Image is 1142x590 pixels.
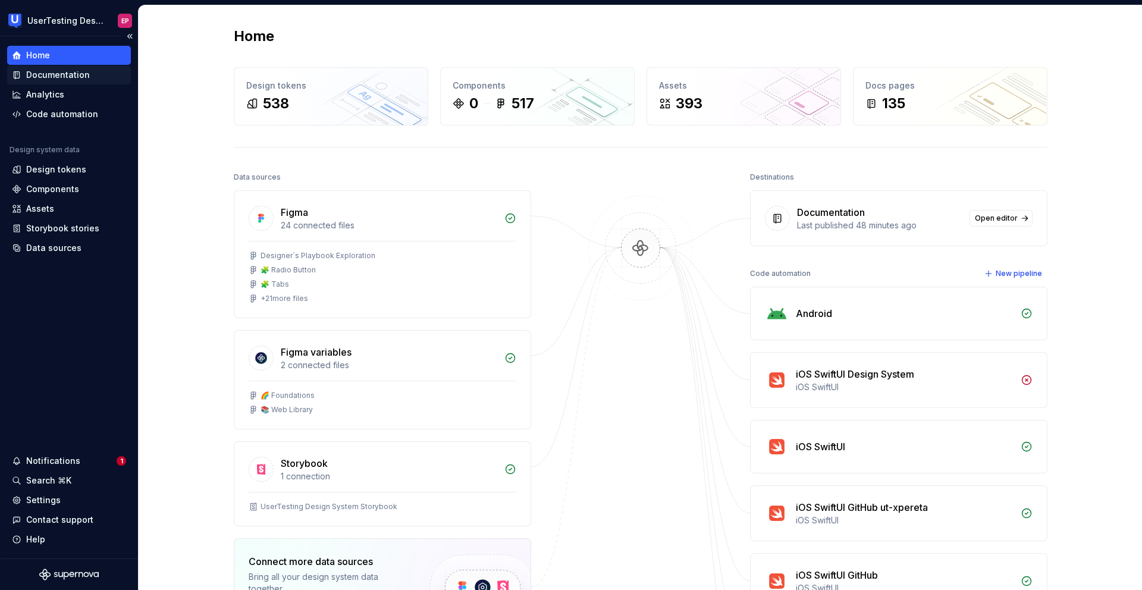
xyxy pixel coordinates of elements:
a: Assets393 [647,67,841,125]
div: 135 [882,94,905,113]
div: iOS SwiftUI [796,381,1014,393]
svg: Supernova Logo [39,569,99,580]
div: Data sources [234,169,281,186]
a: Design tokens538 [234,67,428,125]
button: Help [7,530,131,549]
div: Connect more data sources [249,554,409,569]
div: Help [26,533,45,545]
div: Data sources [26,242,81,254]
div: 517 [512,94,534,113]
a: Settings [7,491,131,510]
a: Design tokens [7,160,131,179]
div: Last published 48 minutes ago [797,219,962,231]
div: 538 [263,94,289,113]
a: Assets [7,199,131,218]
button: UserTesting Design SystemEP [2,8,136,33]
a: Code automation [7,105,131,124]
div: Contact support [26,514,93,526]
a: Storybook1 connectionUserTesting Design System Storybook [234,441,531,526]
div: EP [121,16,129,26]
span: Open editor [975,214,1018,223]
div: Design tokens [246,80,416,92]
button: New pipeline [981,265,1047,282]
div: Docs pages [865,80,1035,92]
div: 🧩 Radio Button [261,265,316,275]
div: Android [796,306,832,321]
a: Figma24 connected filesDesigner´s Playbook Exploration🧩 Radio Button🧩 Tabs+21more files [234,190,531,318]
div: Destinations [750,169,794,186]
div: Settings [26,494,61,506]
a: Storybook stories [7,219,131,238]
a: Docs pages135 [853,67,1047,125]
div: Design system data [10,145,80,155]
div: Components [453,80,622,92]
a: Documentation [7,65,131,84]
div: 393 [676,94,702,113]
div: Code automation [750,265,811,282]
a: Components [7,180,131,199]
span: 1 [117,456,126,466]
div: iOS SwiftUI GitHub ut-xpereta [796,500,928,514]
div: 📚 Web Library [261,405,313,415]
div: Designer´s Playbook Exploration [261,251,375,261]
div: Documentation [797,205,865,219]
div: Code automation [26,108,98,120]
div: Design tokens [26,164,86,175]
div: iOS SwiftUI [796,514,1014,526]
a: Open editor [970,210,1033,227]
div: Search ⌘K [26,475,71,487]
div: 2 connected files [281,359,497,371]
div: Notifications [26,455,80,467]
a: Figma variables2 connected files🌈 Foundations📚 Web Library [234,330,531,429]
button: Collapse sidebar [121,28,138,45]
div: Documentation [26,69,90,81]
div: iOS SwiftUI Design System [796,367,914,381]
div: UserTesting Design System Storybook [261,502,397,511]
div: UserTesting Design System [27,15,103,27]
div: + 21 more files [261,294,308,303]
a: Data sources [7,238,131,258]
div: Components [26,183,79,195]
div: 🌈 Foundations [261,391,315,400]
div: Figma [281,205,308,219]
div: 0 [469,94,478,113]
span: New pipeline [996,269,1042,278]
button: Notifications1 [7,451,131,470]
h2: Home [234,27,274,46]
img: 41adf70f-fc1c-4662-8e2d-d2ab9c673b1b.png [8,14,23,28]
div: Assets [659,80,829,92]
a: Components0517 [440,67,635,125]
div: Assets [26,203,54,215]
div: Figma variables [281,345,352,359]
button: Contact support [7,510,131,529]
div: Storybook stories [26,222,99,234]
div: iOS SwiftUI [796,440,845,454]
div: Analytics [26,89,64,101]
a: Analytics [7,85,131,104]
div: 1 connection [281,470,497,482]
div: Home [26,49,50,61]
div: Storybook [281,456,328,470]
a: Home [7,46,131,65]
div: iOS SwiftUI GitHub [796,568,878,582]
button: Search ⌘K [7,471,131,490]
div: 🧩 Tabs [261,280,289,289]
div: 24 connected files [281,219,497,231]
